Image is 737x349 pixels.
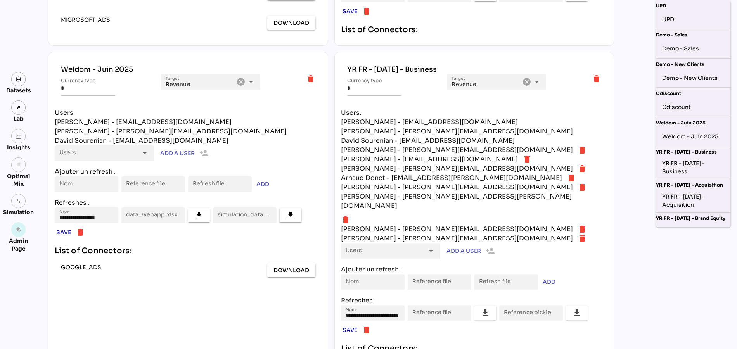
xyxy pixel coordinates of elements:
[346,274,400,290] input: Nom
[426,246,436,256] i: arrow_drop_down
[532,77,542,86] i: arrow_drop_down
[662,130,724,143] div: Weldom - Juin 2025
[6,86,31,94] div: Datasets
[662,72,724,84] div: Demo - New Clients
[445,243,497,259] button: Add a user
[578,183,587,192] i: delete
[578,164,587,173] i: delete
[522,77,531,86] i: Clear
[10,115,27,123] div: Lab
[16,76,21,82] img: data.svg
[656,29,730,39] div: Demo - Sales
[341,215,350,225] i: delete
[159,145,210,161] button: Add a user
[55,108,322,117] div: Users:
[341,117,518,127] div: [PERSON_NAME] - [EMAIL_ADDRESS][DOMAIN_NAME]
[55,198,322,207] div: Refreshes :
[61,263,101,277] div: GOOGLE_ADS
[55,245,322,257] div: List of Connectors:
[341,265,608,274] div: Ajouter un refresh :
[522,155,532,164] i: delete
[662,226,724,242] div: YR FR - [DATE] - Brand Equity
[656,179,730,189] div: YR FR - [DATE] - Acquisition
[7,143,30,151] div: Insights
[341,145,573,155] div: [PERSON_NAME] - [PERSON_NAME][EMAIL_ADDRESS][DOMAIN_NAME]
[341,127,573,136] div: [PERSON_NAME] - [PERSON_NAME][EMAIL_ADDRESS][DOMAIN_NAME]
[343,7,357,16] span: Save
[341,296,608,305] div: Refreshes :
[341,234,573,243] div: [PERSON_NAME] - [PERSON_NAME][EMAIL_ADDRESS][DOMAIN_NAME]
[246,77,256,86] i: arrow_drop_down
[273,266,309,275] span: Download
[341,183,573,192] div: [PERSON_NAME] - [PERSON_NAME][EMAIL_ADDRESS][DOMAIN_NAME]
[140,149,149,158] i: arrow_drop_down
[592,74,601,83] i: delete
[286,211,295,220] i: file_download
[662,101,724,114] div: Cdiscount
[195,149,209,158] i: person_add
[578,145,587,155] i: delete
[446,246,481,256] span: Add a user
[341,5,359,17] button: Save
[3,172,34,188] div: Optimal Mix
[16,162,21,168] i: grain
[160,149,195,158] span: Add a user
[341,324,359,336] button: Save
[347,65,602,74] div: YR FR - [DATE] - Business
[341,136,515,145] div: David Sourenian - [EMAIL_ADDRESS][DOMAIN_NAME]
[341,225,573,234] div: [PERSON_NAME] - [PERSON_NAME][EMAIL_ADDRESS][DOMAIN_NAME]
[16,227,21,232] i: admin_panel_settings
[543,277,555,287] span: ADD
[59,176,114,192] input: Nom
[572,308,581,318] i: file_download
[341,155,518,164] div: [PERSON_NAME] - [EMAIL_ADDRESS][DOMAIN_NAME]
[55,117,232,127] div: [PERSON_NAME] - [EMAIL_ADDRESS][DOMAIN_NAME]
[656,88,730,98] div: Cdiscount
[567,173,576,183] i: delete
[61,16,110,30] div: MICROSOFT_ADS
[166,81,190,88] span: Revenue
[16,199,21,204] img: settings.svg
[656,213,730,223] div: YR FR - [DATE] - Brand Equity
[578,225,587,234] i: delete
[656,146,730,156] div: YR FR - [DATE] - Business
[341,192,608,211] div: [PERSON_NAME] - [PERSON_NAME][EMAIL_ADDRESS][PERSON_NAME][DOMAIN_NAME]
[56,228,71,237] span: Save
[662,193,724,209] div: YR FR - [DATE] - Acquisition
[59,207,114,223] input: Nom
[341,173,562,183] div: Arnaud Donet - [EMAIL_ADDRESS][PERSON_NAME][DOMAIN_NAME]
[3,208,34,216] div: Simulation
[194,211,204,220] i: file_download
[61,65,315,74] div: Weldom - Juin 2025
[362,7,371,16] i: delete
[481,308,490,318] i: file_download
[662,43,724,55] div: Demo - Sales
[16,105,21,111] img: lab.svg
[452,81,476,88] span: Revenue
[341,108,608,117] div: Users:
[267,263,315,277] button: Download
[347,74,401,96] input: Currency type
[346,305,400,321] input: Nom
[255,178,271,190] button: ADD
[55,136,228,145] div: David Sourenian - [EMAIL_ADDRESS][DOMAIN_NAME]
[362,325,371,335] i: delete
[343,325,357,335] span: Save
[76,228,85,237] i: delete
[341,24,608,36] div: List of Connectors:
[578,234,587,243] i: delete
[256,180,269,189] span: ADD
[541,276,557,288] button: ADD
[61,74,115,96] input: Currency type
[656,59,730,69] div: Demo - New Clients
[306,74,315,83] i: delete
[662,159,724,176] div: YR FR - [DATE] - Business
[481,246,495,256] i: person_add
[55,226,73,238] button: Save
[341,164,573,173] div: [PERSON_NAME] - [PERSON_NAME][EMAIL_ADDRESS][DOMAIN_NAME]
[273,18,309,28] span: Download
[16,133,21,139] img: graph.svg
[236,77,246,86] i: Clear
[656,117,730,127] div: Weldom - Juin 2025
[55,167,322,176] div: Ajouter un refresh :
